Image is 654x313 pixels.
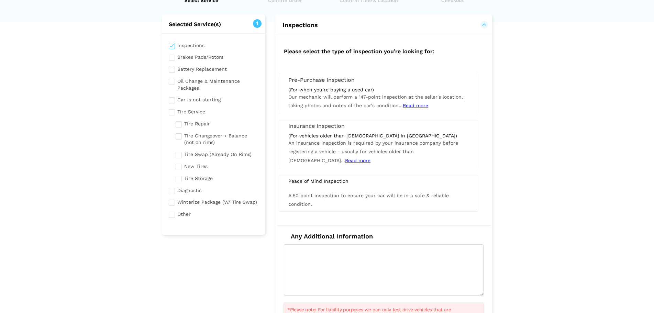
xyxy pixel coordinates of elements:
div: Peace of Mind Inspection [283,178,474,184]
h3: Pre-Purchase Inspection [288,77,469,83]
h4: Any Additional Information [284,233,484,240]
span: Read more [345,158,370,163]
h2: Please select the type of inspection you’re looking for: [277,41,490,60]
div: (For when you’re buying a used car) [288,87,469,93]
span: 1 [253,19,262,28]
h3: Insurance Inspection [288,123,469,129]
span: A 50 point inspection to ensure your car will be in a safe & reliable condition. [288,193,449,207]
span: Read more [403,103,428,108]
button: Inspections [282,21,485,29]
span: An insurance inspection is required by your insurance company before registering a vehicle - usua... [288,140,458,163]
h2: Selected Service(s) [162,21,265,28]
div: (For vehicles older than [DEMOGRAPHIC_DATA] in [GEOGRAPHIC_DATA]) [288,133,469,139]
span: Our mechanic will perform a 147-point inspection at the seller's location, taking photos and note... [288,94,463,108]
